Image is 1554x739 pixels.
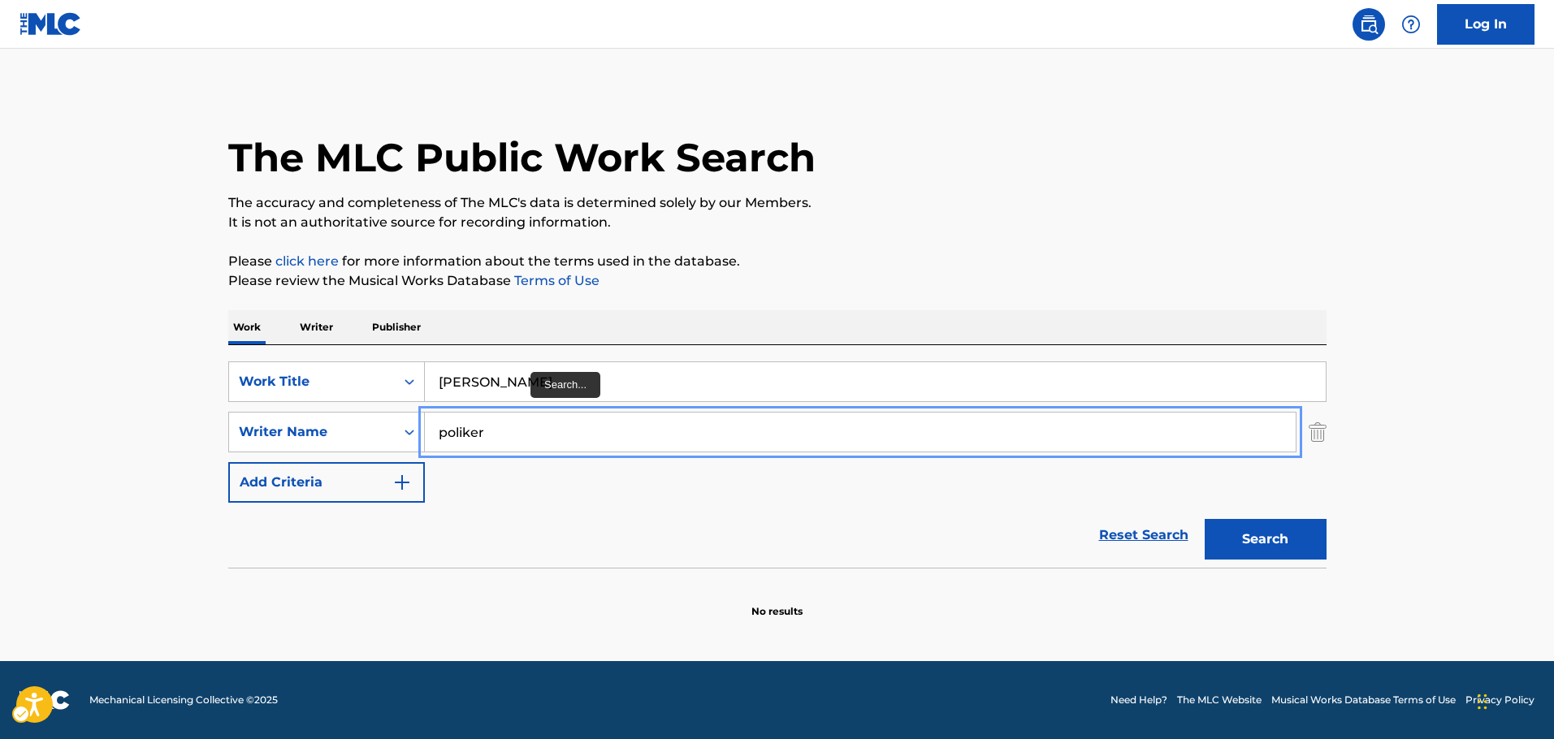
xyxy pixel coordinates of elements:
[228,310,266,344] p: Work
[1091,517,1197,553] a: Reset Search
[1177,693,1262,707] a: The MLC Website
[295,310,338,344] p: Writer
[19,690,70,710] img: logo
[1437,4,1535,45] a: Log In
[228,133,816,182] h1: The MLC Public Work Search
[511,273,600,288] a: Terms of Use
[228,193,1327,213] p: The accuracy and completeness of The MLC's data is determined solely by our Members.
[425,413,1296,452] input: Search...
[228,462,425,503] button: Add Criteria
[1271,693,1456,707] a: Musical Works Database Terms of Use
[239,422,385,442] div: Writer Name
[228,361,1327,568] form: Search Form
[367,310,426,344] p: Publisher
[228,252,1327,271] p: Please for more information about the terms used in the database.
[1309,412,1327,452] img: Delete Criterion
[1401,15,1421,34] img: help
[1473,661,1554,739] iframe: Hubspot Iframe
[1473,661,1554,739] div: Chat Widget
[1205,519,1327,560] button: Search
[228,213,1327,232] p: It is not an authoritative source for recording information.
[1110,693,1167,707] a: Need Help?
[1465,693,1535,707] a: Privacy Policy
[239,372,385,391] div: Work Title
[1359,15,1379,34] img: search
[425,362,1326,401] input: Search...
[19,12,82,36] img: MLC Logo
[392,473,412,492] img: 9d2ae6d4665cec9f34b9.svg
[751,585,803,619] p: No results
[228,271,1327,291] p: Please review the Musical Works Database
[275,253,339,269] a: Music industry terminology | mechanical licensing collective
[89,693,278,707] span: Mechanical Licensing Collective © 2025
[1478,677,1487,726] div: Drag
